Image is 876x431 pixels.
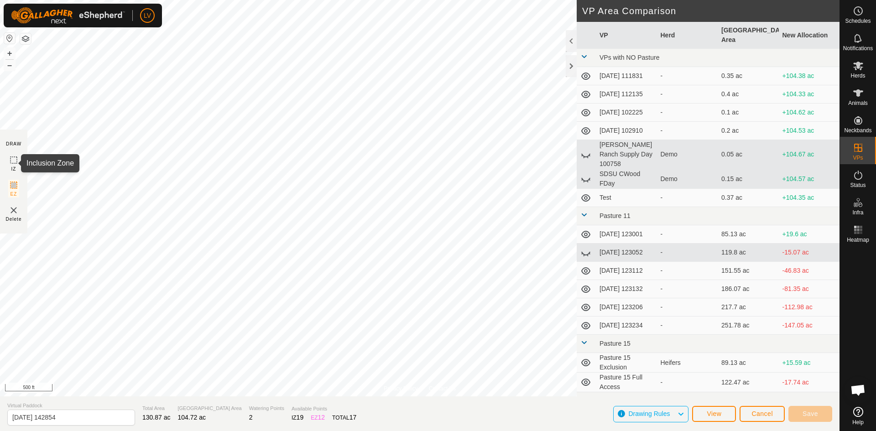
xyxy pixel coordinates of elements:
[10,191,17,197] span: EZ
[779,225,840,244] td: +19.6 ac
[349,414,357,421] span: 17
[718,67,779,85] td: 0.35 ac
[779,85,840,104] td: +104.33 ac
[661,150,714,159] div: Demo
[779,298,840,317] td: -112.98 ac
[661,108,714,117] div: -
[249,414,253,421] span: 2
[845,18,871,24] span: Schedules
[596,85,657,104] td: [DATE] 112135
[628,410,670,417] span: Drawing Rules
[4,33,15,44] button: Reset Map
[707,410,721,417] span: View
[718,225,779,244] td: 85.13 ac
[847,237,869,243] span: Heatmap
[779,244,840,262] td: -15.07 ac
[853,155,863,161] span: VPs
[596,169,657,189] td: SDSU CWood FDay
[661,302,714,312] div: -
[803,410,818,417] span: Save
[661,126,714,135] div: -
[788,406,832,422] button: Save
[845,376,872,404] a: Open chat
[661,71,714,81] div: -
[7,402,135,410] span: Virtual Paddock
[332,413,356,422] div: TOTAL
[779,280,840,298] td: -81.35 ac
[661,284,714,294] div: -
[429,384,456,393] a: Contact Us
[779,373,840,392] td: -17.74 ac
[596,104,657,122] td: [DATE] 102225
[292,405,356,413] span: Available Points
[596,225,657,244] td: [DATE] 123001
[596,244,657,262] td: [DATE] 123052
[779,169,840,189] td: +104.57 ac
[718,317,779,335] td: 251.78 ac
[661,321,714,330] div: -
[4,60,15,71] button: –
[718,262,779,280] td: 151.55 ac
[850,73,865,78] span: Herds
[848,100,868,106] span: Animals
[11,7,125,24] img: Gallagher Logo
[142,414,171,421] span: 130.87 ac
[779,353,840,373] td: +15.59 ac
[718,85,779,104] td: 0.4 ac
[661,229,714,239] div: -
[840,403,876,429] a: Help
[4,48,15,59] button: +
[692,406,736,422] button: View
[661,266,714,275] div: -
[779,140,840,169] td: +104.67 ac
[292,413,303,422] div: IZ
[779,122,840,140] td: +104.53 ac
[318,414,325,421] span: 12
[718,169,779,189] td: 0.15 ac
[718,22,779,49] th: [GEOGRAPHIC_DATA] Area
[852,420,864,425] span: Help
[596,317,657,335] td: [DATE] 123234
[850,182,866,188] span: Status
[779,67,840,85] td: +104.38 ac
[661,174,714,184] div: Demo
[779,22,840,49] th: New Allocation
[661,193,714,203] div: -
[751,410,773,417] span: Cancel
[8,205,19,216] img: VP
[596,298,657,317] td: [DATE] 123206
[718,353,779,373] td: 89.13 ac
[596,353,657,373] td: Pasture 15 Exclusion
[596,140,657,169] td: [PERSON_NAME] Ranch Supply Day 100758
[740,406,785,422] button: Cancel
[596,280,657,298] td: [DATE] 123132
[718,280,779,298] td: 186.07 ac
[596,373,657,392] td: Pasture 15 Full Access
[20,33,31,44] button: Map Layers
[852,210,863,215] span: Infra
[142,405,171,412] span: Total Area
[596,189,657,207] td: Test
[718,244,779,262] td: 119.8 ac
[661,248,714,257] div: -
[779,317,840,335] td: -147.05 ac
[11,166,16,172] span: IZ
[6,140,21,147] div: DRAW
[718,122,779,140] td: 0.2 ac
[144,11,151,21] span: LV
[779,262,840,280] td: -46.83 ac
[582,5,839,16] h2: VP Area Comparison
[779,104,840,122] td: +104.62 ac
[718,104,779,122] td: 0.1 ac
[657,22,718,49] th: Herd
[779,189,840,207] td: +104.35 ac
[718,298,779,317] td: 217.7 ac
[384,384,418,393] a: Privacy Policy
[249,405,284,412] span: Watering Points
[718,140,779,169] td: 0.05 ac
[718,189,779,207] td: 0.37 ac
[844,128,871,133] span: Neckbands
[661,358,714,368] div: Heifers
[600,212,631,219] span: Pasture 11
[311,413,325,422] div: EZ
